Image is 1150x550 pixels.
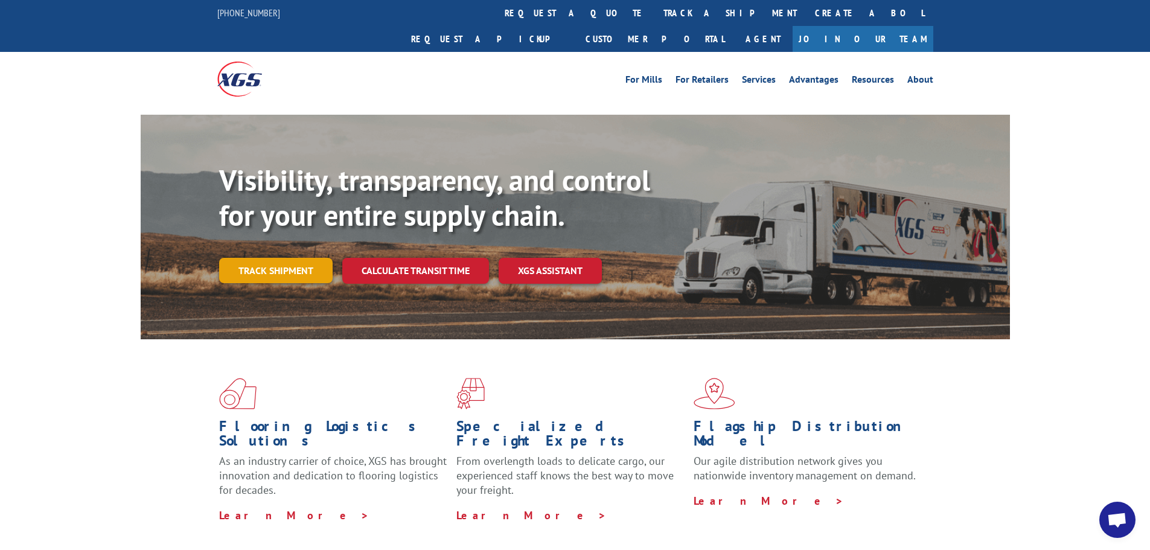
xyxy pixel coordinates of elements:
[694,454,916,482] span: Our agile distribution network gives you nationwide inventory management on demand.
[625,75,662,88] a: For Mills
[793,26,933,52] a: Join Our Team
[907,75,933,88] a: About
[694,378,735,409] img: xgs-icon-flagship-distribution-model-red
[219,508,369,522] a: Learn More >
[499,258,602,284] a: XGS ASSISTANT
[676,75,729,88] a: For Retailers
[402,26,577,52] a: Request a pickup
[217,7,280,19] a: [PHONE_NUMBER]
[694,494,844,508] a: Learn More >
[1099,502,1136,538] div: Open chat
[219,161,650,234] b: Visibility, transparency, and control for your entire supply chain.
[219,378,257,409] img: xgs-icon-total-supply-chain-intelligence-red
[733,26,793,52] a: Agent
[342,258,489,284] a: Calculate transit time
[219,419,447,454] h1: Flooring Logistics Solutions
[789,75,839,88] a: Advantages
[456,419,685,454] h1: Specialized Freight Experts
[456,378,485,409] img: xgs-icon-focused-on-flooring-red
[456,508,607,522] a: Learn More >
[742,75,776,88] a: Services
[852,75,894,88] a: Resources
[219,454,447,497] span: As an industry carrier of choice, XGS has brought innovation and dedication to flooring logistics...
[456,454,685,508] p: From overlength loads to delicate cargo, our experienced staff knows the best way to move your fr...
[219,258,333,283] a: Track shipment
[577,26,733,52] a: Customer Portal
[694,419,922,454] h1: Flagship Distribution Model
